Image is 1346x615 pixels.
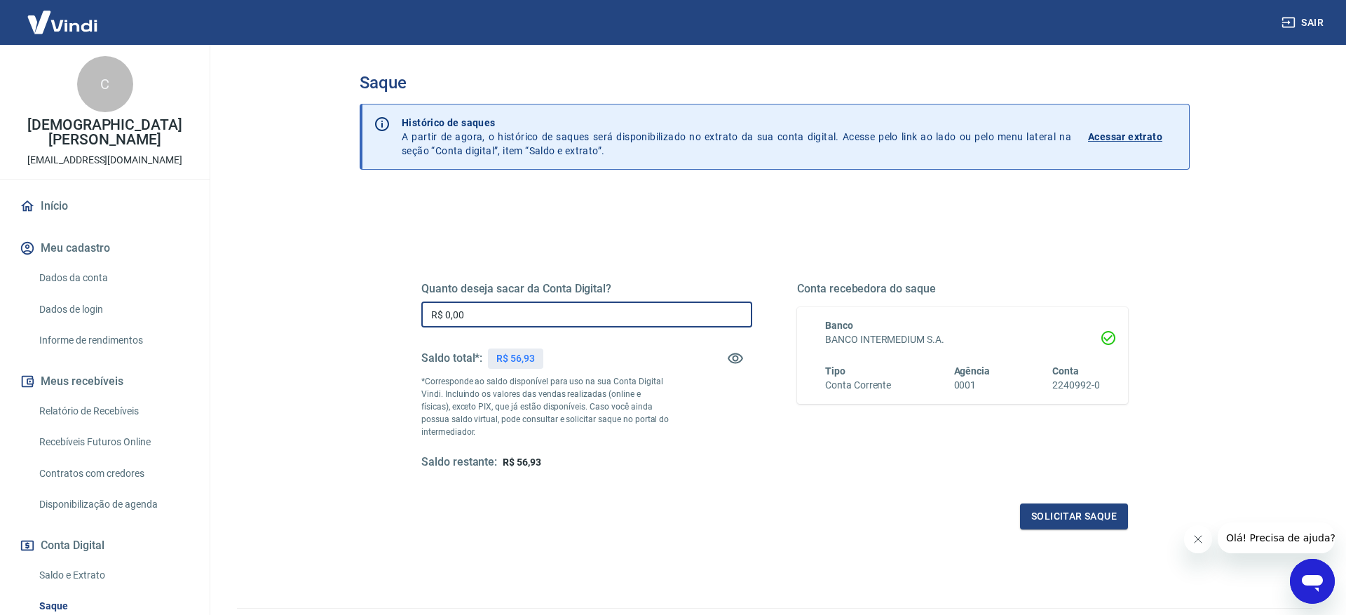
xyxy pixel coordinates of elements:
a: Saldo e Extrato [34,561,193,590]
h5: Saldo restante: [421,455,497,470]
h6: Conta Corrente [825,378,891,393]
p: [EMAIL_ADDRESS][DOMAIN_NAME] [27,153,182,168]
h3: Saque [360,73,1190,93]
img: Vindi [17,1,108,43]
a: Acessar extrato [1088,116,1178,158]
button: Meu cadastro [17,233,193,264]
a: Dados de login [34,295,193,324]
h6: 2240992-0 [1052,378,1100,393]
iframe: Botão para abrir a janela de mensagens [1290,559,1335,604]
button: Conta Digital [17,530,193,561]
p: R$ 56,93 [496,351,535,366]
span: R$ 56,93 [503,457,541,468]
h5: Conta recebedora do saque [797,282,1128,296]
p: Histórico de saques [402,116,1071,130]
iframe: Mensagem da empresa [1218,522,1335,553]
span: Olá! Precisa de ajuda? [8,10,118,21]
button: Sair [1279,10,1329,36]
h6: 0001 [954,378,991,393]
span: Tipo [825,365,845,377]
a: Dados da conta [34,264,193,292]
button: Solicitar saque [1020,504,1128,529]
div: C [77,56,133,112]
p: Acessar extrato [1088,130,1162,144]
span: Agência [954,365,991,377]
h5: Quanto deseja sacar da Conta Digital? [421,282,752,296]
a: Início [17,191,193,222]
a: Disponibilização de agenda [34,490,193,519]
span: Banco [825,320,853,331]
button: Meus recebíveis [17,366,193,397]
span: Conta [1052,365,1079,377]
a: Recebíveis Futuros Online [34,428,193,457]
h5: Saldo total*: [421,351,482,365]
a: Informe de rendimentos [34,326,193,355]
a: Contratos com credores [34,459,193,488]
p: A partir de agora, o histórico de saques será disponibilizado no extrato da sua conta digital. Ac... [402,116,1071,158]
iframe: Fechar mensagem [1184,525,1212,553]
h6: BANCO INTERMEDIUM S.A. [825,332,1100,347]
p: [DEMOGRAPHIC_DATA][PERSON_NAME] [11,118,198,147]
p: *Corresponde ao saldo disponível para uso na sua Conta Digital Vindi. Incluindo os valores das ve... [421,375,669,438]
a: Relatório de Recebíveis [34,397,193,426]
